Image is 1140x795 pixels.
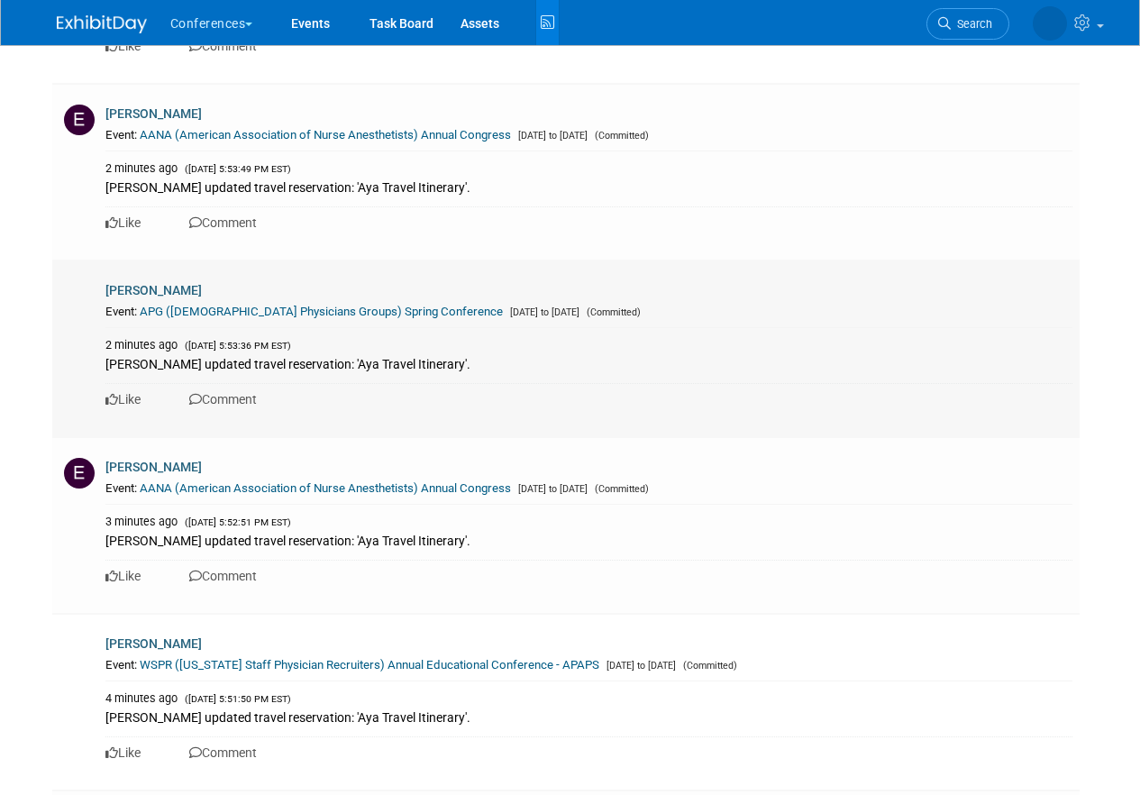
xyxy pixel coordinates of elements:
[679,660,737,672] span: (Committed)
[189,39,257,53] a: Comment
[180,516,291,528] span: ([DATE] 5:52:51 PM EST)
[105,353,1072,373] div: [PERSON_NAME] updated travel reservation: 'Aya Travel Itinerary'.
[582,306,641,318] span: (Committed)
[105,392,141,407] a: Like
[105,215,141,230] a: Like
[180,693,291,705] span: ([DATE] 5:51:50 PM EST)
[140,481,511,495] a: AANA (American Association of Nurse Anesthetists) Annual Congress
[189,215,257,230] a: Comment
[514,483,588,495] span: [DATE] to [DATE]
[189,392,257,407] a: Comment
[105,530,1072,550] div: [PERSON_NAME] updated travel reservation: 'Aya Travel Itinerary'.
[590,130,649,142] span: (Committed)
[64,105,95,135] img: E.jpg
[180,163,291,175] span: ([DATE] 5:53:49 PM EST)
[951,17,992,31] span: Search
[105,745,141,760] a: Like
[189,569,257,583] a: Comment
[514,130,588,142] span: [DATE] to [DATE]
[590,483,649,495] span: (Committed)
[602,660,676,672] span: [DATE] to [DATE]
[105,106,202,121] a: [PERSON_NAME]
[1033,6,1067,41] img: Karina German
[105,515,178,528] span: 3 minutes ago
[105,161,178,175] span: 2 minutes ago
[926,8,1009,40] a: Search
[105,691,178,705] span: 4 minutes ago
[105,658,137,672] span: Event:
[105,128,137,142] span: Event:
[105,569,141,583] a: Like
[105,39,141,53] a: Like
[180,340,291,352] span: ([DATE] 5:53:36 PM EST)
[189,745,257,760] a: Comment
[105,636,202,651] a: [PERSON_NAME]
[105,460,202,474] a: [PERSON_NAME]
[105,481,137,495] span: Event:
[105,283,202,297] a: [PERSON_NAME]
[506,306,579,318] span: [DATE] to [DATE]
[105,177,1072,196] div: [PERSON_NAME] updated travel reservation: 'Aya Travel Itinerary'.
[105,305,137,318] span: Event:
[105,707,1072,726] div: [PERSON_NAME] updated travel reservation: 'Aya Travel Itinerary'.
[140,128,511,142] a: AANA (American Association of Nurse Anesthetists) Annual Congress
[64,458,95,489] img: E.jpg
[57,15,147,33] img: ExhibitDay
[140,305,503,318] a: APG ([DEMOGRAPHIC_DATA] Physicians Groups) Spring Conference
[105,338,178,352] span: 2 minutes ago
[140,658,599,672] a: WSPR ([US_STATE] Staff Physician Recruiters) Annual Educational Conference - APAPS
